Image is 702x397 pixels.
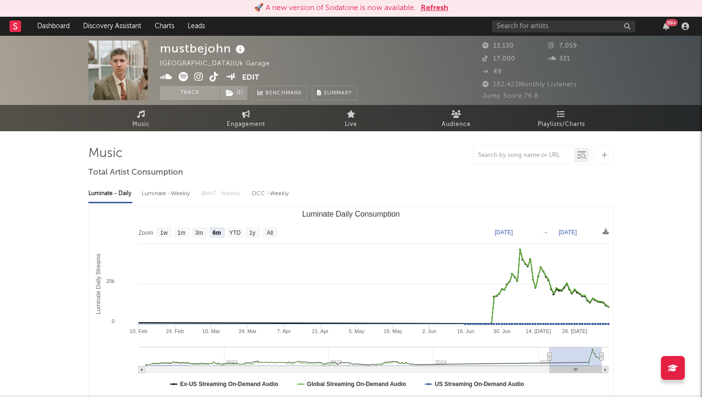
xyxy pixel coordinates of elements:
[129,328,147,334] text: 10. Feb
[178,230,186,236] text: 1m
[421,2,448,14] button: Refresh
[266,88,302,99] span: Benchmark
[663,22,670,30] button: 99+
[76,17,148,36] a: Discovery Assistant
[495,229,513,236] text: [DATE]
[277,328,291,334] text: 7. Apr
[89,206,613,397] svg: Luminate Daily Consumption
[160,58,281,70] div: [GEOGRAPHIC_DATA] | Uk Garage
[160,230,168,236] text: 1w
[138,230,153,236] text: Zoom
[298,105,404,131] a: Live
[195,230,203,236] text: 3m
[482,93,539,99] span: Jump Score: 76.8
[302,210,400,218] text: Luminate Daily Consumption
[88,167,183,178] span: Total Artist Consumption
[193,105,298,131] a: Engagement
[482,43,514,49] span: 13,130
[473,152,574,159] input: Search by song name or URL
[482,69,502,75] span: 49
[106,278,115,284] text: 20k
[526,328,551,334] text: 14. [DATE]
[160,41,247,56] div: mustbejohn
[548,43,577,49] span: 7,059
[559,229,577,236] text: [DATE]
[548,56,570,62] span: 321
[254,2,416,14] div: 🚀 A new version of Sodatone is now available.
[148,17,181,36] a: Charts
[229,230,241,236] text: YTD
[562,328,587,334] text: 28. [DATE]
[482,56,515,62] span: 17,000
[349,328,365,334] text: 5. May
[435,381,524,387] text: US Streaming On-Demand Audio
[160,86,220,100] button: Track
[112,318,115,324] text: 0
[492,21,635,32] input: Search for artists
[345,119,357,130] span: Live
[482,82,577,88] span: 182,423 Monthly Listeners
[88,105,193,131] a: Music
[312,86,357,100] button: Summary
[252,186,290,202] div: OCC - Weekly
[422,328,436,334] text: 2. Jun
[493,328,511,334] text: 30. Jun
[132,119,150,130] span: Music
[181,17,212,36] a: Leads
[666,19,678,26] div: 99 +
[266,230,273,236] text: All
[220,86,247,100] button: (1)
[213,230,221,236] text: 6m
[166,328,183,334] text: 24. Feb
[509,105,614,131] a: Playlists/Charts
[220,86,248,100] span: ( 1 )
[252,86,307,100] a: Benchmark
[307,381,406,387] text: Global Streaming On-Demand Audio
[239,328,257,334] text: 24. Mar
[202,328,221,334] text: 10. Mar
[383,328,403,334] text: 19. May
[180,381,278,387] text: Ex-US Streaming On-Demand Audio
[312,328,329,334] text: 21. Apr
[404,105,509,131] a: Audience
[249,230,255,236] text: 1y
[457,328,474,334] text: 16. Jun
[88,186,132,202] div: Luminate - Daily
[324,91,352,96] span: Summary
[538,119,585,130] span: Playlists/Charts
[142,186,192,202] div: Luminate - Weekly
[227,119,265,130] span: Engagement
[31,17,76,36] a: Dashboard
[442,119,471,130] span: Audience
[95,253,102,314] text: Luminate Daily Streams
[242,72,259,84] button: Edit
[542,229,548,236] text: →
